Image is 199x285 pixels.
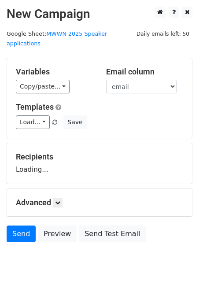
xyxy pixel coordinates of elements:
[38,226,77,242] a: Preview
[16,115,50,129] a: Load...
[7,226,36,242] a: Send
[133,29,192,39] span: Daily emails left: 50
[16,67,93,77] h5: Variables
[79,226,146,242] a: Send Test Email
[133,30,192,37] a: Daily emails left: 50
[7,30,107,47] small: Google Sheet:
[16,198,183,207] h5: Advanced
[7,7,192,22] h2: New Campaign
[16,80,70,93] a: Copy/paste...
[16,152,183,162] h5: Recipients
[16,102,54,111] a: Templates
[7,30,107,47] a: MWWN 2025 Speaker applications
[63,115,86,129] button: Save
[16,152,183,175] div: Loading...
[106,67,183,77] h5: Email column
